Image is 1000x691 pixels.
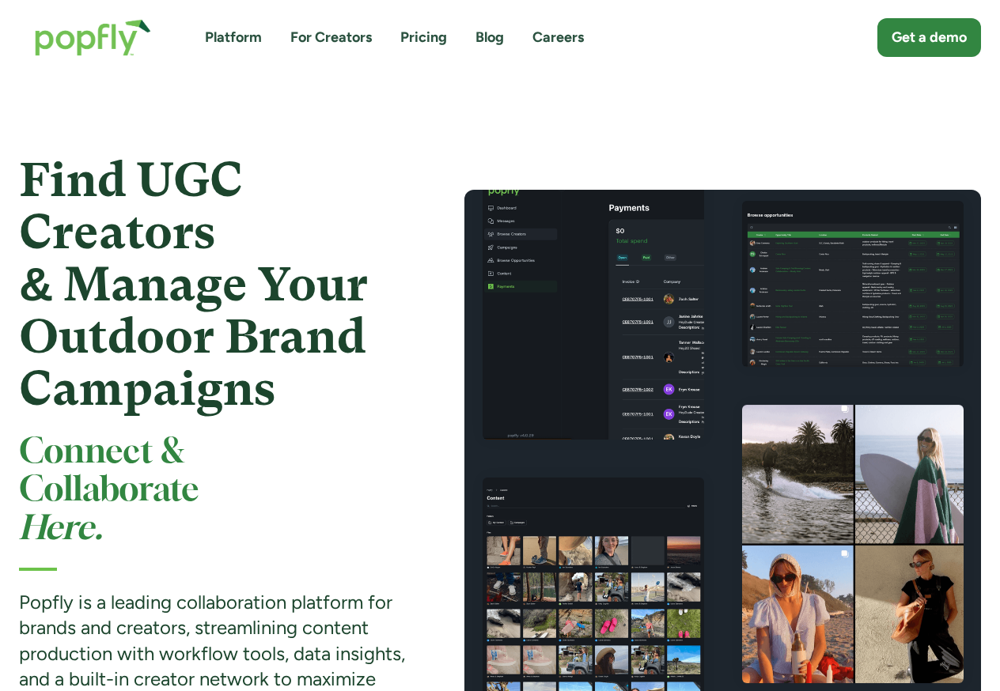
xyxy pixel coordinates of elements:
[290,28,372,47] a: For Creators
[19,513,103,546] em: Here.
[475,28,504,47] a: Blog
[19,434,407,549] h2: Connect & Collaborate
[205,28,262,47] a: Platform
[532,28,584,47] a: Careers
[19,153,368,416] strong: Find UGC Creators & Manage Your Outdoor Brand Campaigns
[19,3,167,72] a: home
[892,28,967,47] div: Get a demo
[400,28,447,47] a: Pricing
[877,18,981,57] a: Get a demo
